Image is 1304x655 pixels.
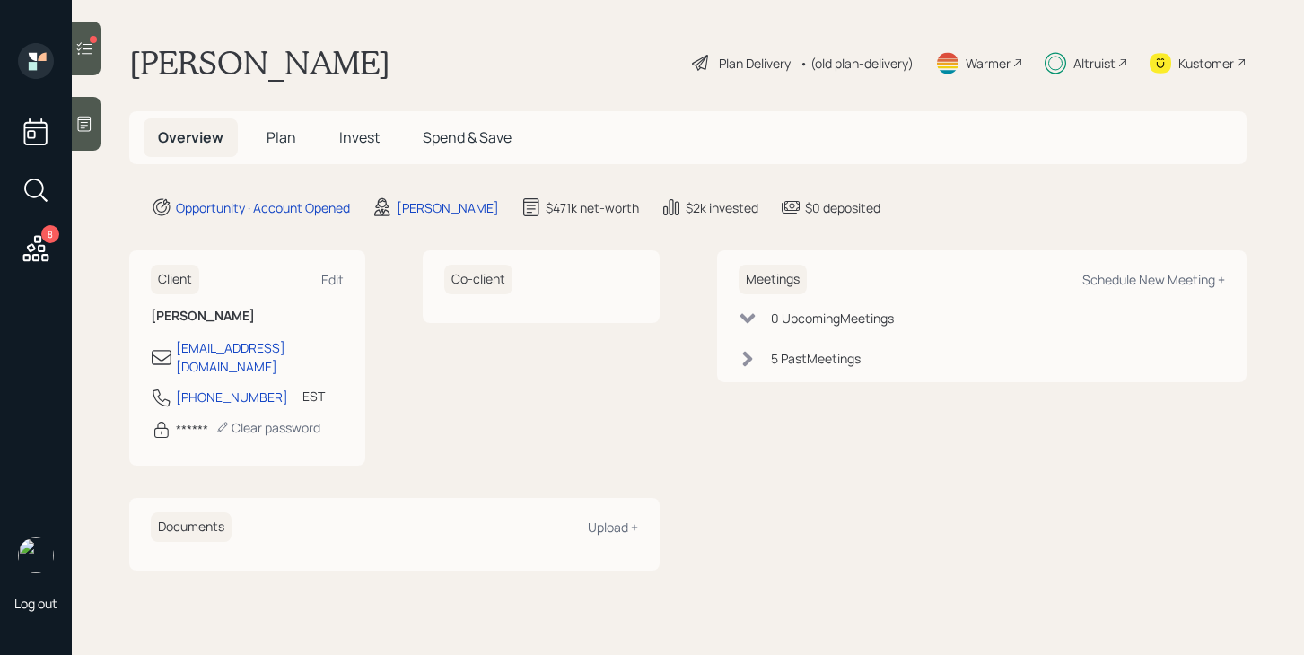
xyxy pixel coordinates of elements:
[719,54,791,73] div: Plan Delivery
[771,309,894,327] div: 0 Upcoming Meeting s
[1082,271,1225,288] div: Schedule New Meeting +
[739,265,807,294] h6: Meetings
[18,537,54,573] img: michael-russo-headshot.png
[321,271,344,288] div: Edit
[771,349,861,368] div: 5 Past Meeting s
[966,54,1011,73] div: Warmer
[215,419,320,436] div: Clear password
[444,265,512,294] h6: Co-client
[176,388,288,406] div: [PHONE_NUMBER]
[339,127,380,147] span: Invest
[129,43,390,83] h1: [PERSON_NAME]
[151,265,199,294] h6: Client
[805,198,880,217] div: $0 deposited
[267,127,296,147] span: Plan
[158,127,223,147] span: Overview
[176,198,350,217] div: Opportunity · Account Opened
[800,54,914,73] div: • (old plan-delivery)
[14,595,57,612] div: Log out
[546,198,639,217] div: $471k net-worth
[423,127,512,147] span: Spend & Save
[41,225,59,243] div: 8
[302,387,325,406] div: EST
[1073,54,1116,73] div: Altruist
[1178,54,1234,73] div: Kustomer
[686,198,758,217] div: $2k invested
[151,309,344,324] h6: [PERSON_NAME]
[151,512,232,542] h6: Documents
[397,198,499,217] div: [PERSON_NAME]
[588,519,638,536] div: Upload +
[176,338,344,376] div: [EMAIL_ADDRESS][DOMAIN_NAME]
